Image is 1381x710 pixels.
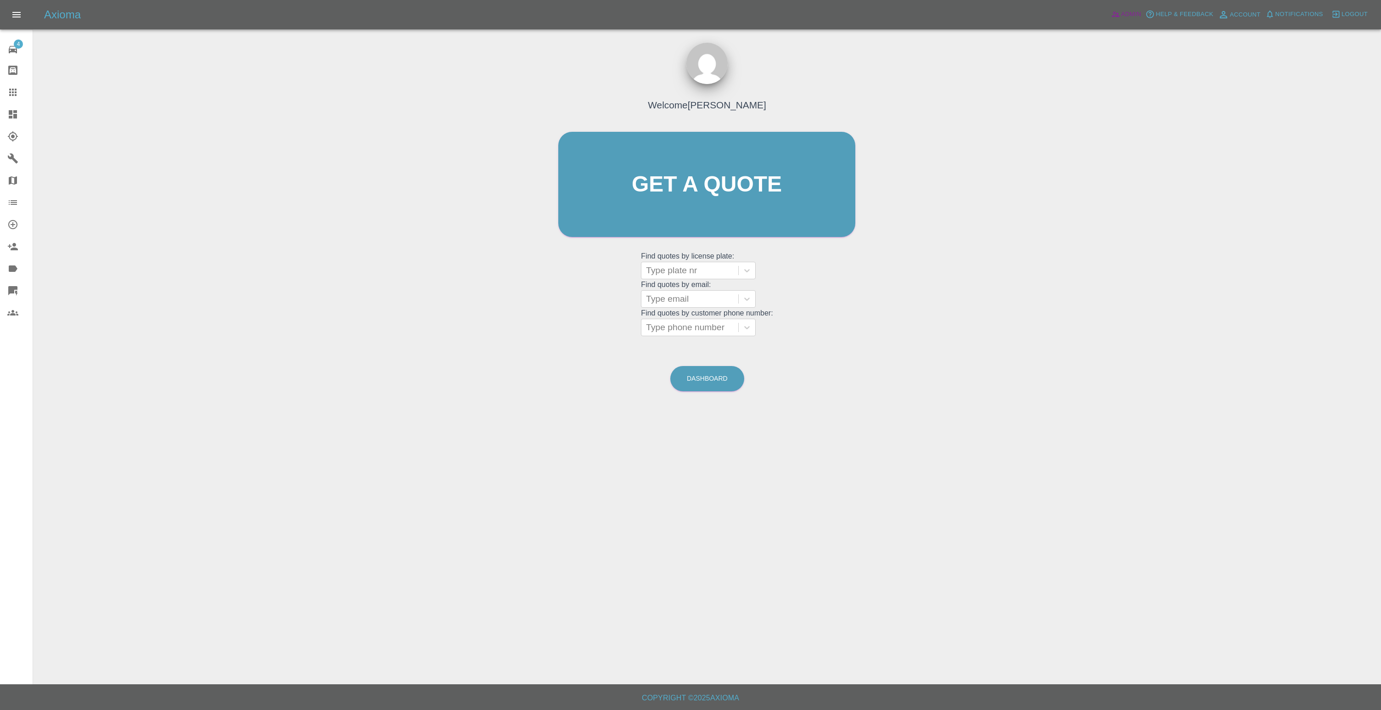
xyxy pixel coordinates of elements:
[44,7,81,22] h5: Axioma
[1230,10,1261,20] span: Account
[1216,7,1263,22] a: Account
[641,309,773,336] grid: Find quotes by customer phone number:
[1342,9,1368,20] span: Logout
[641,252,773,279] grid: Find quotes by license plate:
[1121,9,1141,20] span: Admin
[7,692,1374,704] h6: Copyright © 2025 Axioma
[686,43,728,84] img: ...
[1329,7,1370,22] button: Logout
[641,281,773,308] grid: Find quotes by email:
[648,98,766,112] h4: Welcome [PERSON_NAME]
[1263,7,1325,22] button: Notifications
[670,366,744,391] a: Dashboard
[14,39,23,49] span: 4
[6,4,28,26] button: Open drawer
[558,132,855,237] a: Get a quote
[1109,7,1144,22] a: Admin
[1275,9,1323,20] span: Notifications
[1156,9,1213,20] span: Help & Feedback
[1143,7,1215,22] button: Help & Feedback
